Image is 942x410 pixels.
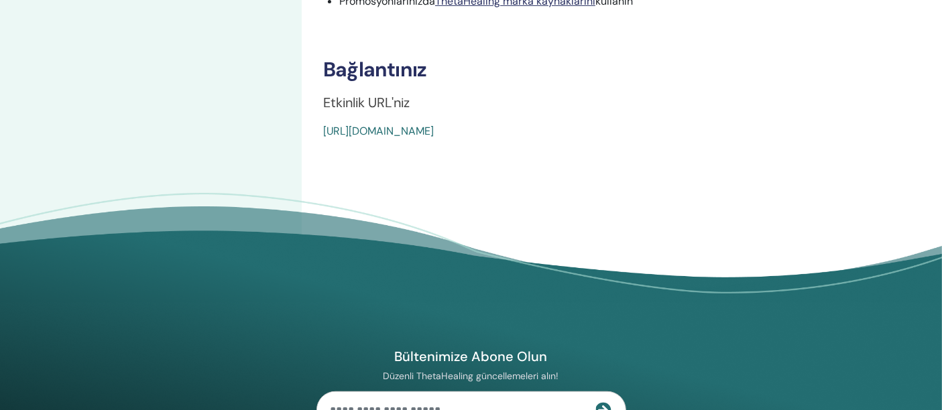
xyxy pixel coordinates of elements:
a: [URL][DOMAIN_NAME] [323,124,434,138]
font: Bültenimize Abone Olun [395,348,548,365]
font: Etkinlik URL'niz [323,94,410,111]
font: Düzenli ThetaHealing güncellemeleri alın! [384,370,559,382]
font: Bağlantınız [323,56,426,82]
